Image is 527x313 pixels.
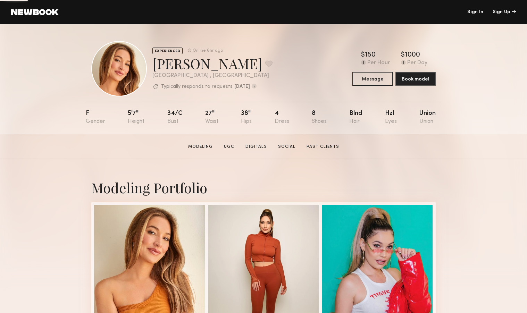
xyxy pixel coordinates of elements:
[405,52,420,59] div: 1000
[493,10,516,15] div: Sign Up
[243,144,270,150] a: Digitals
[312,110,327,125] div: 8
[193,49,223,53] div: Online 6hr ago
[352,72,393,86] button: Message
[185,144,216,150] a: Modeling
[91,178,436,197] div: Modeling Portfolio
[349,110,362,125] div: Blnd
[234,84,250,89] b: [DATE]
[221,144,237,150] a: UGC
[361,52,365,59] div: $
[407,60,427,66] div: Per Day
[128,110,144,125] div: 5'7"
[467,10,483,15] a: Sign In
[275,110,289,125] div: 4
[275,144,298,150] a: Social
[205,110,218,125] div: 27"
[241,110,252,125] div: 38"
[395,72,436,86] button: Book model
[419,110,436,125] div: Union
[365,52,376,59] div: 150
[401,52,405,59] div: $
[167,110,183,125] div: 34/c
[152,73,273,79] div: [GEOGRAPHIC_DATA] , [GEOGRAPHIC_DATA]
[367,60,390,66] div: Per Hour
[304,144,342,150] a: Past Clients
[152,54,273,73] div: [PERSON_NAME]
[161,84,233,89] p: Typically responds to requests
[385,110,397,125] div: Hzl
[152,48,183,54] div: EXPERIENCED
[86,110,105,125] div: F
